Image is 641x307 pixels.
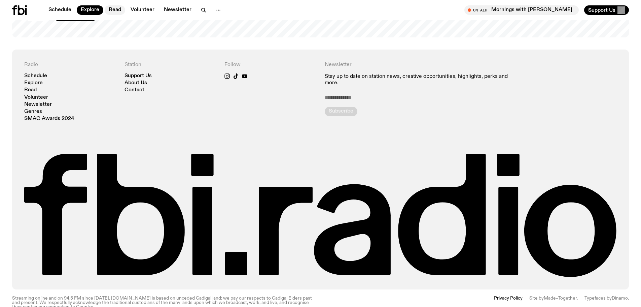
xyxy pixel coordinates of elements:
[24,109,42,114] a: Genres
[584,296,612,301] span: Typefaces by
[160,5,195,15] a: Newsletter
[24,95,48,100] a: Volunteer
[325,107,357,116] button: Subscribe
[124,88,144,93] a: Contact
[464,5,579,15] button: On AirMornings with [PERSON_NAME] // BOOK CLUB + playing [PERSON_NAME] ?1!?1
[544,296,577,301] a: Made–Together
[224,62,317,68] h4: Follow
[612,296,628,301] a: Dinamo
[124,81,147,86] a: About Us
[24,81,43,86] a: Explore
[325,62,517,68] h4: Newsletter
[24,102,52,107] a: Newsletter
[44,5,75,15] a: Schedule
[24,88,37,93] a: Read
[77,5,103,15] a: Explore
[124,62,217,68] h4: Station
[127,5,158,15] a: Volunteer
[577,296,578,301] span: .
[24,62,116,68] h4: Radio
[325,73,517,86] p: Stay up to date on station news, creative opportunities, highlights, perks and more.
[588,7,615,13] span: Support Us
[24,116,74,121] a: SMAC Awards 2024
[584,5,629,15] button: Support Us
[124,73,152,79] a: Support Us
[628,296,629,301] span: .
[529,296,544,301] span: Site by
[24,73,47,79] a: Schedule
[105,5,125,15] a: Read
